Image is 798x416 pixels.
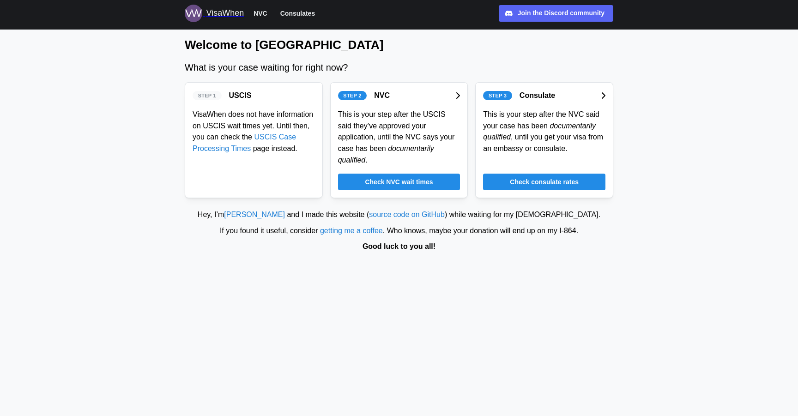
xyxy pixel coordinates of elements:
[249,7,272,19] button: NVC
[5,209,793,221] div: Hey, I’m and I made this website ( ) while waiting for my [DEMOGRAPHIC_DATA].
[518,8,605,18] div: Join the Discord community
[365,174,433,190] span: Check NVC wait times
[499,5,613,22] a: Join the Discord community
[369,211,445,218] a: source code on GitHub
[483,174,605,190] a: Check consulate rates
[483,109,605,155] div: This is your step after the NVC said your case has been , until you get your visa from an embassy...
[193,109,315,155] div: VisaWhen does not have information on USCIS wait times yet. Until then, you can check the page in...
[483,90,605,102] a: Step 3Consulate
[280,8,315,19] span: Consulates
[224,211,285,218] a: [PERSON_NAME]
[185,5,202,22] img: Logo for VisaWhen
[520,90,555,102] div: Consulate
[185,5,244,22] a: Logo for VisaWhen VisaWhen
[185,37,613,53] h1: Welcome to [GEOGRAPHIC_DATA]
[338,90,460,102] a: Step 2NVC
[229,90,252,102] div: USCIS
[510,174,579,190] span: Check consulate rates
[320,227,383,235] a: getting me a coffee
[5,241,793,253] div: Good luck to you all!
[276,7,319,19] button: Consulates
[489,91,507,100] span: Step 3
[254,8,267,19] span: NVC
[206,7,244,20] div: VisaWhen
[338,145,434,164] em: documentarily qualified
[338,174,460,190] a: Check NVC wait times
[5,225,793,237] div: If you found it useful, consider . Who knows, maybe your donation will end up on my I‑864.
[343,91,361,100] span: Step 2
[185,60,613,75] div: What is your case waiting for right now?
[338,109,460,166] div: This is your step after the USCIS said they’ve approved your application, until the NVC says your...
[374,90,390,102] div: NVC
[198,91,216,100] span: Step 1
